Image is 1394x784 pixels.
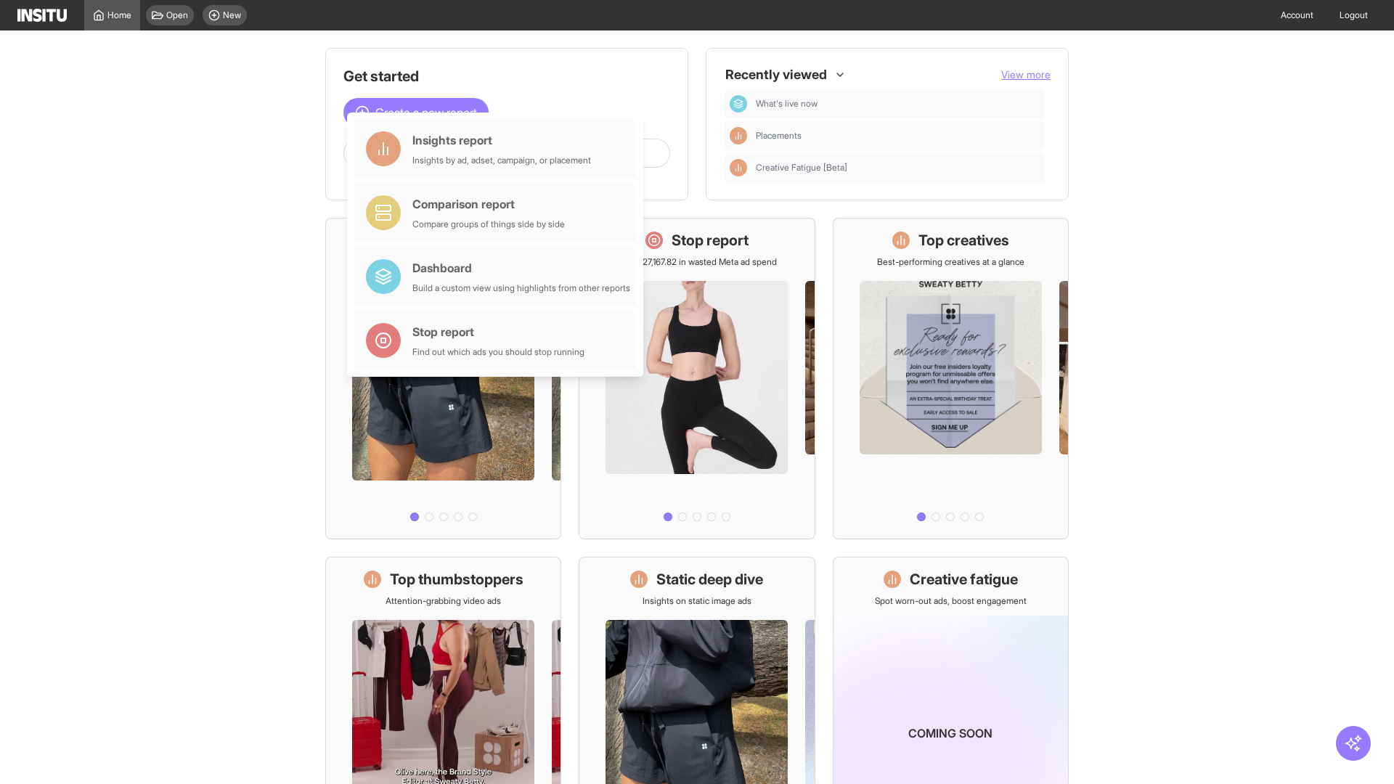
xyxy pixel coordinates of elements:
p: Save £27,167.82 in wasted Meta ad spend [616,256,777,268]
button: View more [1001,68,1051,82]
h1: Static deep dive [656,569,763,589]
div: Find out which ads you should stop running [412,346,584,358]
p: Attention-grabbing video ads [386,595,501,607]
span: New [223,9,241,21]
span: Creative Fatigue [Beta] [756,162,847,173]
img: Logo [17,9,67,22]
a: What's live nowSee all active ads instantly [325,218,561,539]
span: Placements [756,130,802,142]
div: Insights report [412,131,591,149]
span: Open [166,9,188,21]
span: View more [1001,68,1051,81]
div: Insights [730,127,747,144]
span: What's live now [756,98,818,110]
span: Creative Fatigue [Beta] [756,162,1039,173]
span: Create a new report [375,104,477,121]
span: What's live now [756,98,1039,110]
div: Insights by ad, adset, campaign, or placement [412,155,591,166]
span: Home [107,9,131,21]
div: Insights [730,159,747,176]
div: Comparison report [412,195,565,213]
div: Dashboard [730,95,747,113]
h1: Top creatives [918,230,1009,250]
h1: Top thumbstoppers [390,569,523,589]
div: Stop report [412,323,584,340]
h1: Get started [343,66,670,86]
button: Create a new report [343,98,489,127]
a: Stop reportSave £27,167.82 in wasted Meta ad spend [579,218,815,539]
a: Top creativesBest-performing creatives at a glance [833,218,1069,539]
div: Compare groups of things side by side [412,219,565,230]
p: Insights on static image ads [643,595,751,607]
h1: Stop report [672,230,749,250]
span: Placements [756,130,1039,142]
div: Build a custom view using highlights from other reports [412,282,630,294]
p: Best-performing creatives at a glance [877,256,1024,268]
div: Dashboard [412,259,630,277]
